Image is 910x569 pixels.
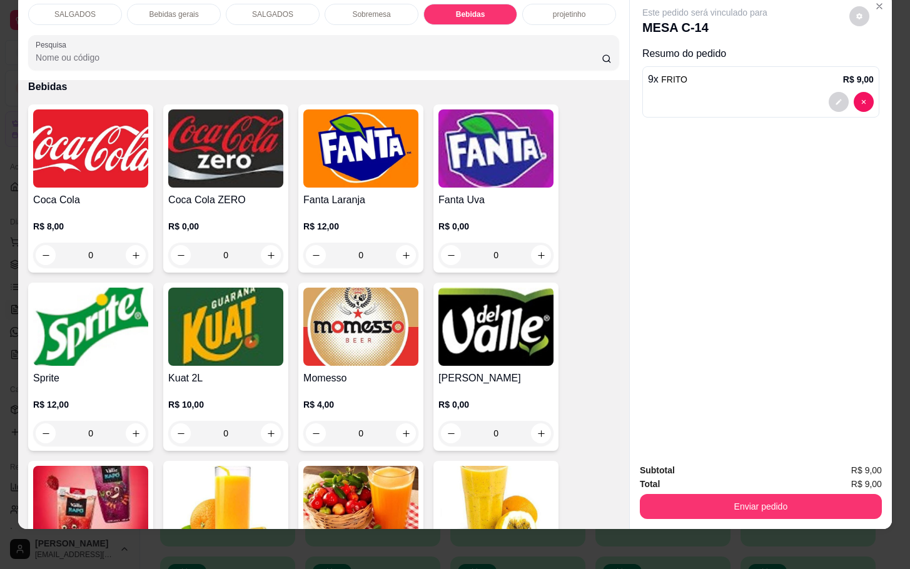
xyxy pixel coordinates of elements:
img: product-image [33,109,148,188]
p: projetinho [553,9,586,19]
img: product-image [303,288,418,366]
h4: Coca Cola [33,193,148,208]
h4: Sprite [33,371,148,386]
p: R$ 8,00 [33,220,148,233]
h4: Fanta Uva [438,193,554,208]
button: decrease-product-quantity [849,6,869,26]
p: SALGADOS [252,9,293,19]
p: Bebidas [456,9,485,19]
img: product-image [438,109,554,188]
p: R$ 9,00 [843,73,874,86]
p: R$ 4,00 [303,398,418,411]
img: product-image [438,466,554,544]
p: MESA C-14 [642,19,767,36]
span: R$ 9,00 [851,463,882,477]
img: product-image [168,109,283,188]
strong: Subtotal [640,465,675,475]
button: increase-product-quantity [261,423,281,443]
button: decrease-product-quantity [171,423,191,443]
img: product-image [303,109,418,188]
input: Pesquisa [36,51,602,64]
strong: Total [640,479,660,489]
label: Pesquisa [36,39,71,50]
p: Bebidas gerais [149,9,198,19]
p: Este pedido será vinculado para [642,6,767,19]
p: R$ 12,00 [33,398,148,411]
p: R$ 12,00 [303,220,418,233]
img: product-image [438,288,554,366]
span: R$ 9,00 [851,477,882,491]
h4: Momesso [303,371,418,386]
p: R$ 0,00 [438,220,554,233]
span: FRITO [661,74,687,84]
p: Sobremesa [352,9,390,19]
p: R$ 0,00 [168,220,283,233]
p: 9 x [648,72,687,87]
h4: [PERSON_NAME] [438,371,554,386]
p: R$ 10,00 [168,398,283,411]
h4: Coca Cola ZERO [168,193,283,208]
button: Enviar pedido [640,494,882,519]
button: decrease-product-quantity [854,92,874,112]
img: product-image [33,466,148,544]
h4: Fanta Laranja [303,193,418,208]
img: product-image [33,288,148,366]
p: Bebidas [28,79,619,94]
p: SALGADOS [54,9,96,19]
button: decrease-product-quantity [829,92,849,112]
p: R$ 0,00 [438,398,554,411]
img: product-image [168,288,283,366]
img: product-image [168,466,283,544]
p: Resumo do pedido [642,46,879,61]
img: product-image [303,466,418,544]
h4: Kuat 2L [168,371,283,386]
